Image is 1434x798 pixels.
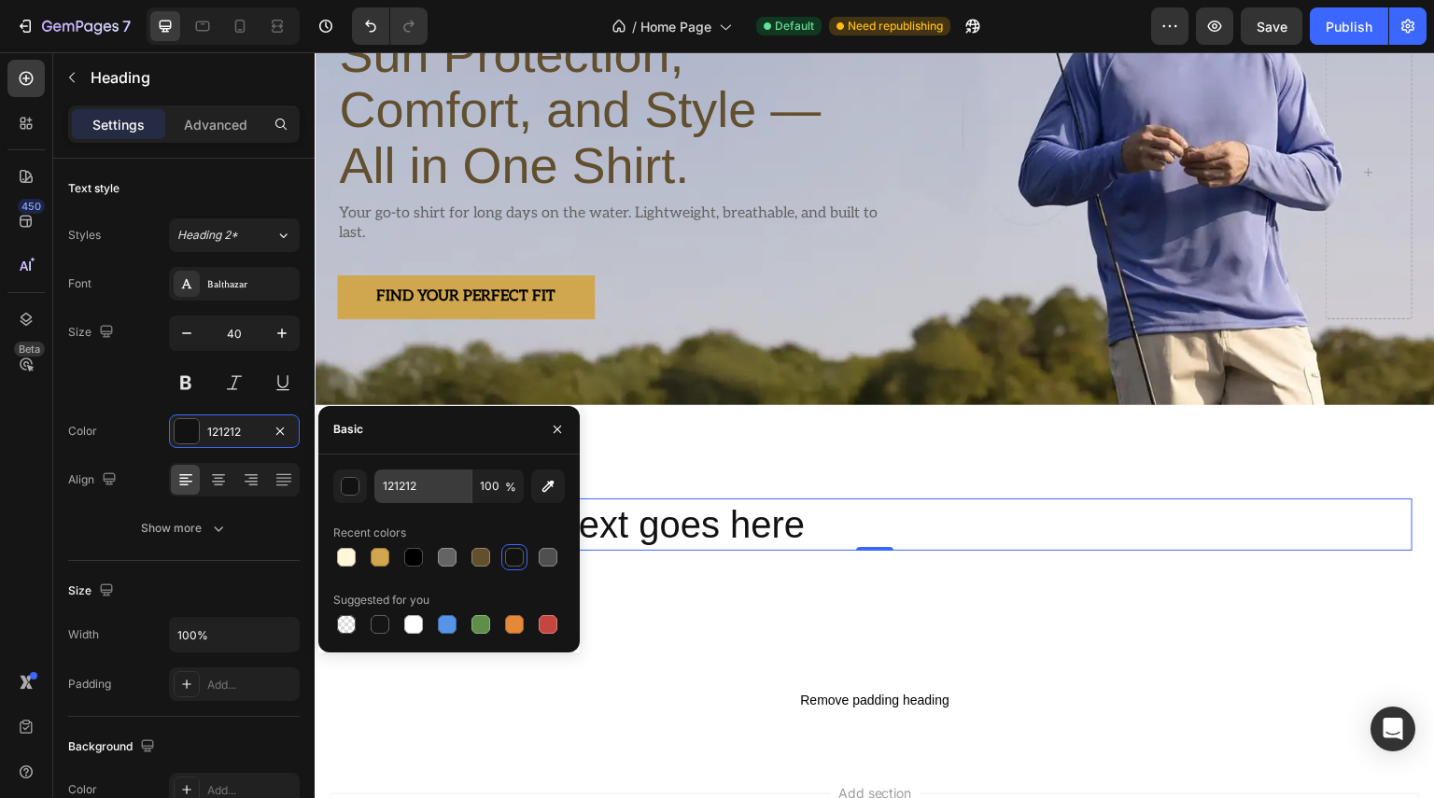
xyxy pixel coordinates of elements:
div: Show more [141,519,228,538]
div: Open Intercom Messenger [1371,707,1415,751]
button: Heading 2* [169,218,300,252]
button: Publish [1310,7,1388,45]
span: % [505,479,516,496]
span: Need republishing [848,18,943,35]
span: Save [1257,19,1287,35]
div: 450 [18,199,45,214]
div: Basic [333,421,363,438]
div: Undo/Redo [352,7,428,45]
div: Rich Text Editor. Editing area: main [22,150,572,193]
button: Save [1241,7,1302,45]
span: Heading 2* [177,227,238,244]
h2: Your heading text goes here [22,446,1098,498]
input: Auto [170,618,299,651]
span: Add section [516,731,605,750]
div: Add... [207,677,295,693]
span: Home Page [640,17,711,36]
div: Heading [46,420,97,437]
button: 7 [7,7,139,45]
div: Font [68,275,91,292]
div: Suggested for you [333,592,429,609]
a: Find Your Perfect Fit [22,223,280,267]
div: Align [68,468,120,493]
iframe: Design area [315,52,1434,798]
div: 121212 [207,424,261,441]
p: Find Your Perfect Fit [62,235,241,255]
div: Color [68,423,97,440]
div: Recent colors [333,525,406,541]
div: Padding [68,676,111,693]
p: Your go-to shirt for long days on the water. Lightweight, breathable, and built to last. [24,152,570,191]
input: Eg: FFFFFF [374,469,471,503]
p: 7 [122,15,131,37]
div: Size [68,579,118,604]
div: Text style [68,180,119,197]
p: Advanced [184,115,247,134]
div: Beta [14,342,45,357]
button: Show more [68,511,300,545]
span: Default [775,18,814,35]
div: Width [68,626,99,643]
div: Background [68,735,159,760]
div: Balthazar [207,276,295,293]
p: Settings [92,115,145,134]
div: Color [68,781,97,798]
div: Size [68,320,118,345]
span: / [632,17,637,36]
div: Publish [1326,17,1372,36]
p: Heading [91,66,292,89]
div: Styles [68,227,101,244]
